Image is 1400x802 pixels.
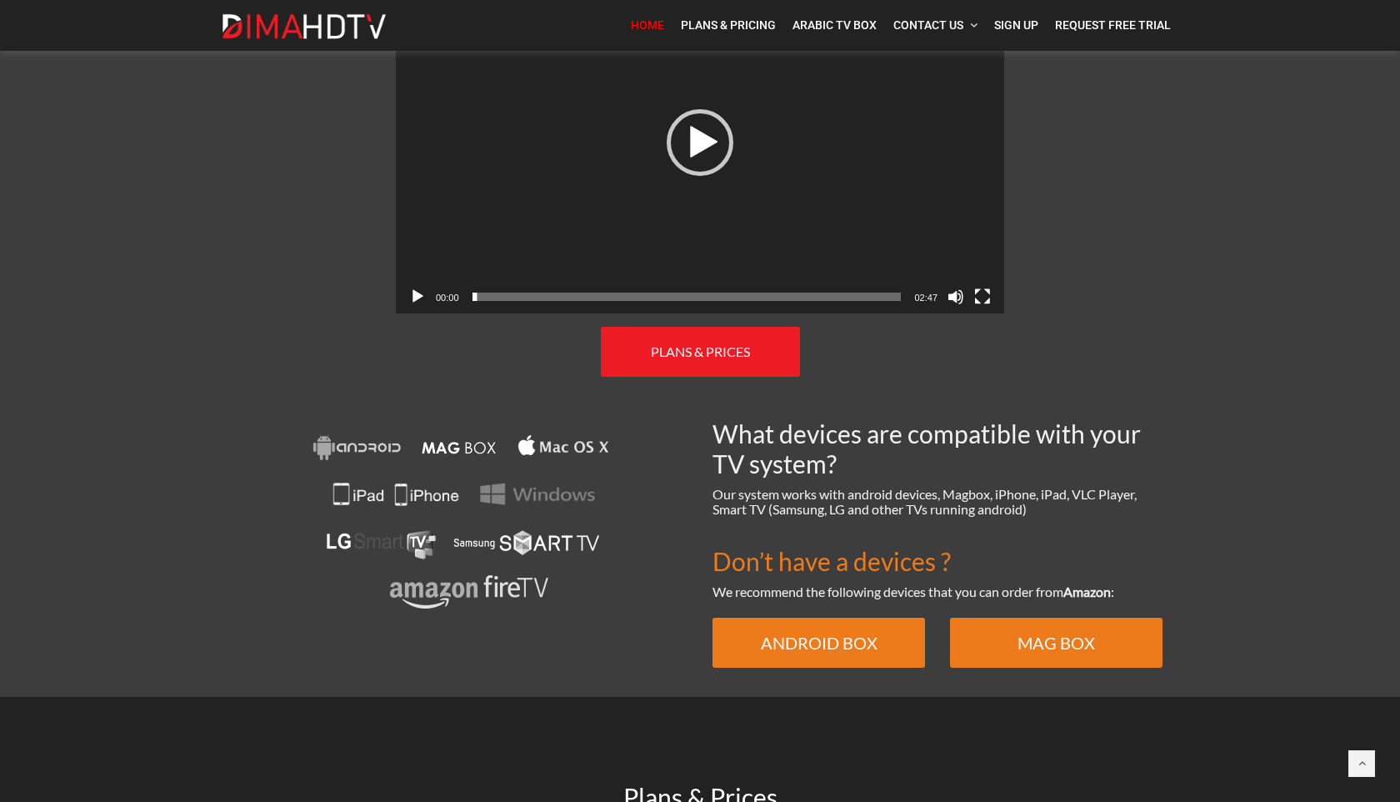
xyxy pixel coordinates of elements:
[974,288,991,305] button: Fullscreen
[667,109,733,176] div: Play
[651,343,750,359] span: PLANS & PRICES
[761,633,877,653] span: ANDROID BOX
[885,8,986,43] a: Contact Us
[914,293,937,303] span: 02:47
[712,584,1114,599] span: We recommend the following devices that you can order from :
[1063,584,1111,599] strong: Amazon
[221,13,387,40] img: Dima HDTV
[950,618,1162,668] a: MAG BOX
[436,293,459,303] span: 00:00
[784,8,885,43] a: Arabic TV Box
[792,18,877,32] span: Arabic TV Box
[1017,633,1095,653] span: MAG BOX
[1055,18,1171,32] span: Request Free Trial
[1348,750,1375,777] a: Back to top
[712,546,951,576] span: Don’t have a devices ?
[893,18,963,32] span: Contact Us
[472,293,902,301] span: Time Slider
[1047,8,1179,43] a: Request Free Trial
[601,327,800,377] a: PLANS & PRICES
[986,8,1047,43] a: Sign Up
[712,486,1137,517] span: Our system works with android devices, Magbox, iPhone, iPad, VLC Player, Smart TV (Samsung, LG an...
[409,288,426,305] button: Play
[947,288,964,305] button: Mute
[622,8,672,43] a: Home
[712,618,925,668] a: ANDROID BOX
[681,18,776,32] span: Plans & Pricing
[672,8,784,43] a: Plans & Pricing
[712,419,1141,479] span: What devices are compatible with your TV system?
[631,18,664,32] span: Home
[994,18,1038,32] span: Sign Up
